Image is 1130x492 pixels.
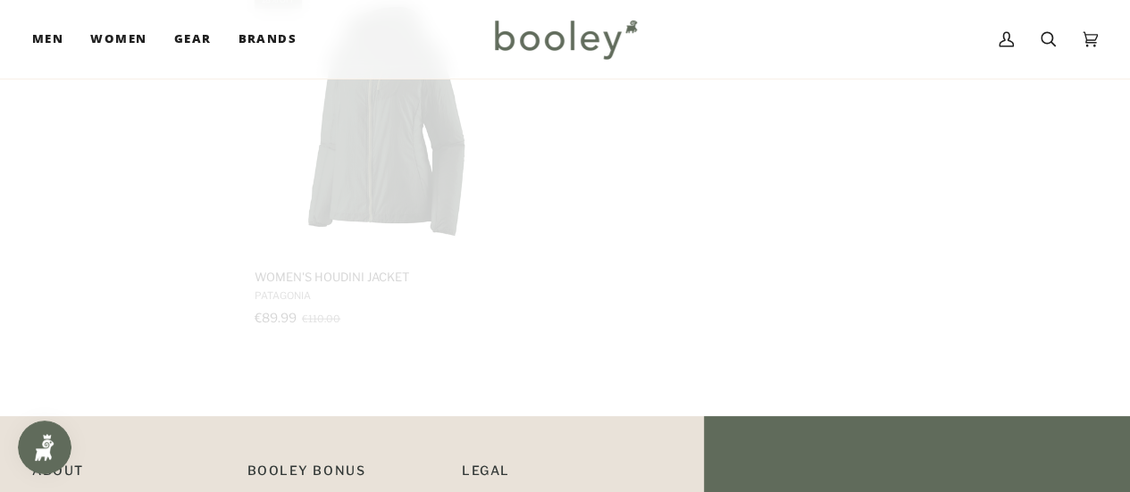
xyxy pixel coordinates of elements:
img: Booley [487,13,643,65]
iframe: Button to open loyalty program pop-up [18,421,71,474]
span: Men [32,30,63,48]
p: Booley Bonus [247,461,445,488]
span: Brands [238,30,297,48]
span: Gear [174,30,212,48]
p: Pipeline_Footer Sub [462,461,659,488]
p: Pipeline_Footer Main [32,461,230,488]
span: Women [90,30,146,48]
